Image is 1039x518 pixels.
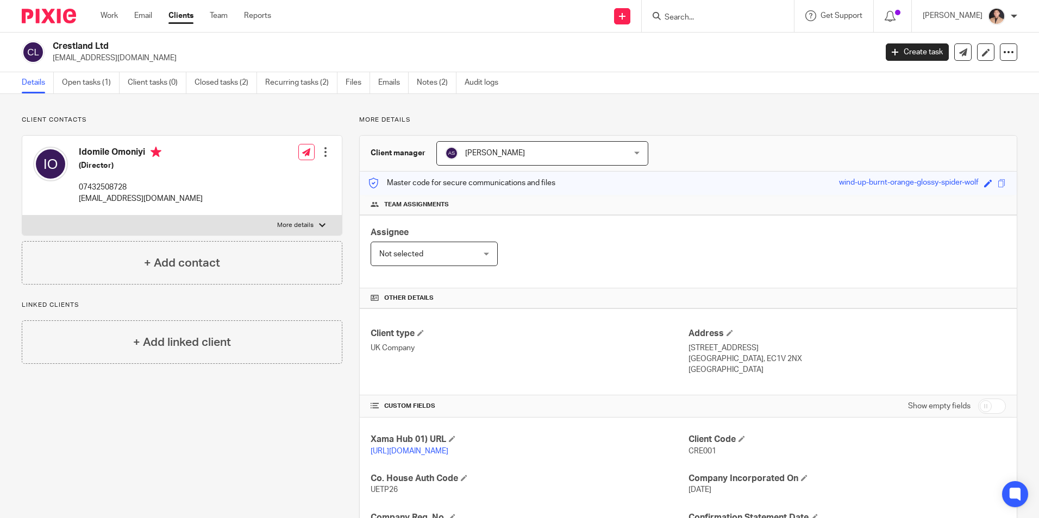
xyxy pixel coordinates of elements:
[359,116,1017,124] p: More details
[371,402,688,410] h4: CUSTOM FIELDS
[101,10,118,21] a: Work
[384,294,434,302] span: Other details
[79,160,203,171] h5: (Director)
[265,72,337,93] a: Recurring tasks (2)
[210,10,228,21] a: Team
[244,10,271,21] a: Reports
[445,147,458,160] img: svg%3E
[53,41,706,52] h2: Crestland Ltd
[79,193,203,204] p: [EMAIL_ADDRESS][DOMAIN_NAME]
[128,72,186,93] a: Client tasks (0)
[689,447,716,455] span: CRE001
[368,178,555,188] p: Master code for secure communications and files
[689,364,1006,375] p: [GEOGRAPHIC_DATA]
[22,116,342,124] p: Client contacts
[689,434,1006,445] h4: Client Code
[79,182,203,193] p: 07432508728
[886,43,949,61] a: Create task
[378,72,409,93] a: Emails
[371,228,409,237] span: Assignee
[33,147,68,181] img: svg%3E
[22,72,54,93] a: Details
[371,486,398,494] span: UETP26
[689,486,711,494] span: [DATE]
[195,72,257,93] a: Closed tasks (2)
[168,10,193,21] a: Clients
[79,147,203,160] h4: Idomile Omoniyi
[133,334,231,351] h4: + Add linked client
[821,12,862,20] span: Get Support
[62,72,120,93] a: Open tasks (1)
[371,343,688,353] p: UK Company
[465,149,525,157] span: [PERSON_NAME]
[53,53,869,64] p: [EMAIL_ADDRESS][DOMAIN_NAME]
[22,301,342,309] p: Linked clients
[465,72,506,93] a: Audit logs
[689,473,1006,484] h4: Company Incorporated On
[371,434,688,445] h4: Xama Hub 01) URL
[134,10,152,21] a: Email
[371,447,448,455] a: [URL][DOMAIN_NAME]
[22,41,45,64] img: svg%3E
[689,353,1006,364] p: [GEOGRAPHIC_DATA], EC1V 2NX
[151,147,161,157] i: Primary
[379,250,423,258] span: Not selected
[384,200,449,209] span: Team assignments
[346,72,370,93] a: Files
[689,343,1006,353] p: [STREET_ADDRESS]
[988,8,1005,25] img: Nikhil%20(2).jpg
[923,10,982,21] p: [PERSON_NAME]
[22,9,76,23] img: Pixie
[908,401,971,412] label: Show empty fields
[144,255,220,271] h4: + Add contact
[839,177,979,189] div: wind-up-burnt-orange-glossy-spider-wolf
[371,473,688,484] h4: Co. House Auth Code
[277,221,314,230] p: More details
[689,328,1006,339] h4: Address
[664,13,761,23] input: Search
[371,328,688,339] h4: Client type
[417,72,456,93] a: Notes (2)
[371,148,425,159] h3: Client manager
